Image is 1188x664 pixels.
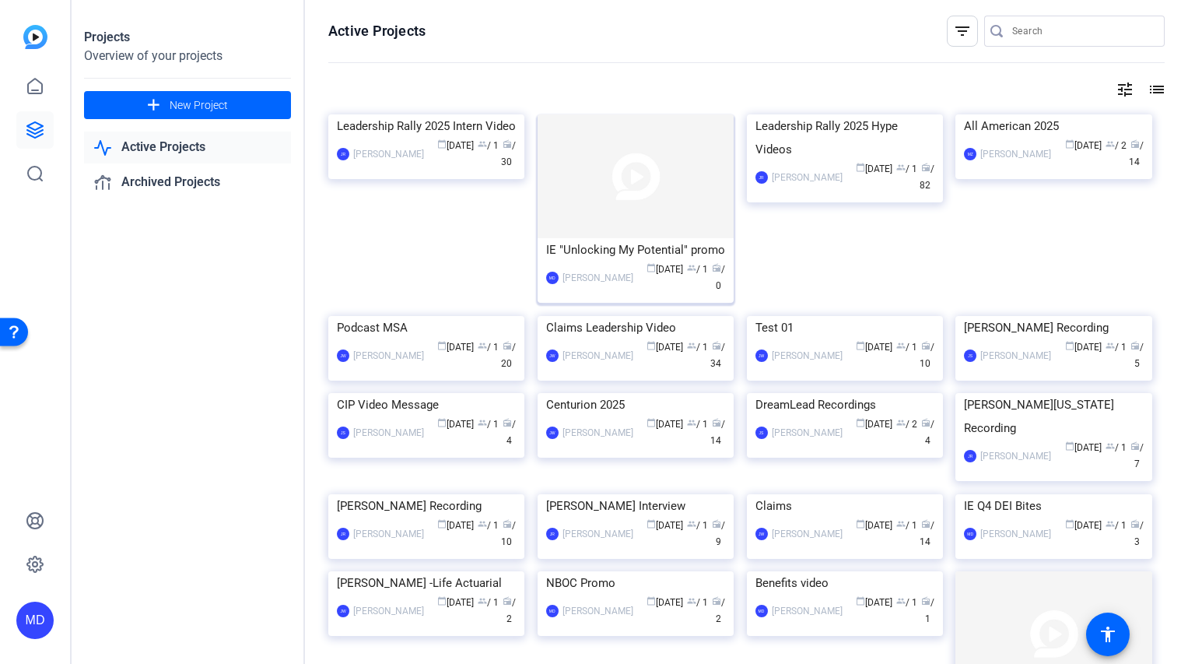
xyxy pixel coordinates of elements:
div: JW [546,427,559,439]
span: calendar_today [647,596,656,606]
span: radio [1130,139,1140,149]
span: New Project [170,97,228,114]
span: / 1 [478,140,499,151]
span: group [687,519,696,529]
button: New Project [84,91,291,119]
div: JW [755,350,768,362]
span: group [478,139,487,149]
div: [PERSON_NAME] [980,348,1051,364]
span: calendar_today [437,519,447,529]
div: [PERSON_NAME] Recording [964,316,1143,339]
span: [DATE] [856,342,892,353]
div: MD [546,605,559,617]
span: / 2 [896,419,917,430]
span: radio [712,263,721,272]
span: / 34 [710,342,725,369]
div: Claims [755,494,934,518]
span: radio [503,341,512,350]
span: [DATE] [437,520,474,531]
div: [PERSON_NAME] [353,526,424,542]
span: / 4 [503,419,516,446]
div: [PERSON_NAME] [772,603,843,619]
div: JR [755,171,768,184]
span: group [478,341,487,350]
div: [PERSON_NAME] Recording [337,494,516,518]
span: / 0 [712,264,725,291]
div: All American 2025 [964,114,1143,138]
div: NBOC Promo [546,571,725,595]
span: group [896,418,906,427]
span: / 20 [501,342,516,369]
span: [DATE] [1065,442,1102,453]
div: [PERSON_NAME] [772,425,843,441]
span: calendar_today [437,596,447,606]
div: [PERSON_NAME] [980,146,1051,162]
span: / 14 [920,520,934,547]
div: Leadership Rally 2025 Hype Videos [755,114,934,161]
div: [PERSON_NAME] [562,526,633,542]
span: [DATE] [437,597,474,608]
span: group [687,263,696,272]
div: JS [964,350,976,362]
span: radio [712,596,721,606]
span: / 1 [478,419,499,430]
span: [DATE] [647,597,683,608]
span: [DATE] [856,419,892,430]
span: [DATE] [1065,342,1102,353]
span: / 10 [501,520,516,547]
span: radio [503,418,512,427]
div: [PERSON_NAME] [772,526,843,542]
span: / 3 [1130,520,1144,547]
span: / 4 [921,419,934,446]
span: calendar_today [1065,519,1074,529]
span: calendar_today [856,418,865,427]
span: radio [921,163,930,172]
span: / 14 [710,419,725,446]
span: [DATE] [856,597,892,608]
span: radio [503,596,512,606]
span: group [687,418,696,427]
span: / 1 [896,520,917,531]
span: radio [921,596,930,606]
span: radio [921,519,930,529]
span: radio [712,418,721,427]
mat-icon: accessibility [1099,625,1117,644]
div: [PERSON_NAME] [562,603,633,619]
span: radio [921,341,930,350]
span: group [1106,139,1115,149]
div: CIP Video Message [337,393,516,416]
span: radio [712,341,721,350]
div: [PERSON_NAME] [353,603,424,619]
span: calendar_today [856,596,865,606]
span: [DATE] [437,342,474,353]
div: JW [546,350,559,362]
div: MD [16,602,54,639]
div: [PERSON_NAME] -Life Actuarial [337,571,516,595]
div: Test 01 [755,316,934,339]
div: Overview of your projects [84,47,291,65]
div: [PERSON_NAME] [353,425,424,441]
span: calendar_today [437,418,447,427]
span: / 1 [687,597,708,608]
span: radio [503,519,512,529]
span: / 30 [501,140,516,167]
mat-icon: filter_list [953,22,972,40]
span: / 14 [1129,140,1144,167]
div: Podcast MSA [337,316,516,339]
div: IE Q4 DEI Bites [964,494,1143,518]
span: / 1 [921,597,934,624]
span: / 1 [1106,520,1127,531]
span: / 1 [896,342,917,353]
span: group [478,596,487,606]
div: MD [546,272,559,284]
span: group [1106,519,1115,529]
span: / 10 [920,342,934,369]
span: group [687,341,696,350]
div: [PERSON_NAME][US_STATE] Recording [964,393,1143,440]
div: JR [964,450,976,462]
span: radio [712,519,721,529]
span: calendar_today [437,341,447,350]
div: [PERSON_NAME] [562,348,633,364]
span: group [896,163,906,172]
div: DreamLead Recordings [755,393,934,416]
